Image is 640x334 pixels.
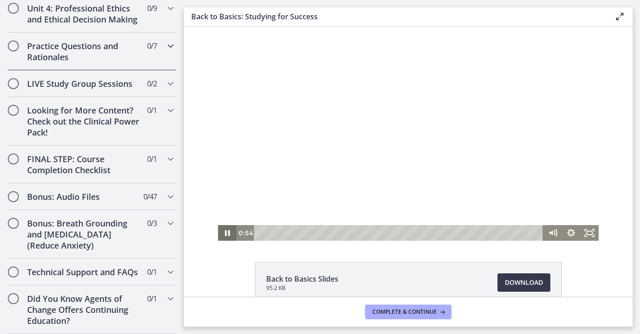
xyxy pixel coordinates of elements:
span: 0 / 47 [143,191,157,202]
h2: Unit 4: Professional Ethics and Ethical Decision Making [27,3,139,25]
h2: Practice Questions and Rationales [27,40,139,62]
span: 0 / 1 [147,266,157,277]
span: Complete & continue [372,308,437,316]
span: 0 / 1 [147,105,157,116]
button: Mute [360,198,378,214]
button: Fullscreen [396,198,415,214]
span: 0 / 2 [147,78,157,89]
span: 0 / 1 [147,153,157,164]
button: Show settings menu [378,198,396,214]
h2: Bonus: Audio Files [27,191,139,202]
span: 0 / 9 [147,3,157,14]
span: 0 / 3 [147,218,157,229]
span: Back to Basics Slides [266,273,338,284]
h2: LIVE Study Group Sessions [27,78,139,89]
span: 0 / 7 [147,40,157,51]
span: 95.2 KB [266,284,338,292]
h2: Looking for More Content? Check out the Clinical Power Pack! [27,105,139,138]
h2: Did You Know Agents of Change Offers Continuing Education? [27,293,139,326]
h2: Technical Support and FAQs [27,266,139,277]
h2: FINAL STEP: Course Completion Checklist [27,153,139,175]
span: 0 / 1 [147,293,157,304]
a: Download [497,273,550,292]
h2: Bonus: Breath Grounding and [MEDICAL_DATA] (Reduce Anxiety) [27,218,139,251]
h3: Back to Basics: Studying for Success [191,11,600,22]
span: Download [505,277,543,288]
button: Complete & continue [365,305,451,319]
iframe: Video Lesson [184,27,633,241]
